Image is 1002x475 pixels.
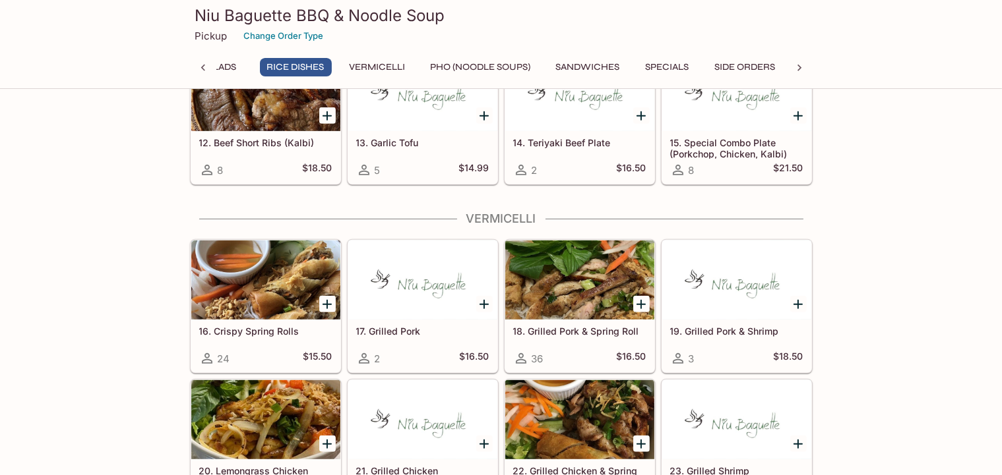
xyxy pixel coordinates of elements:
button: Add 22. Grilled Chicken & Spring Roll [633,435,650,452]
button: Add 17. Grilled Pork [476,296,493,312]
button: Pho (Noodle Soups) [423,58,538,76]
div: 12. Beef Short Ribs (Kalbi) [191,52,340,131]
span: 24 [218,352,230,365]
button: Specials [638,58,697,76]
button: Sandwiches [549,58,627,76]
h4: Vermicelli [190,211,813,226]
button: Add 15. Special Combo Plate (Porkchop, Chicken, Kalbi) [790,107,807,124]
h5: $16.50 [460,350,489,366]
h3: Niu Baguette BBQ & Noodle Soup [195,5,807,26]
a: 13. Garlic Tofu5$14.99 [348,51,498,184]
h5: $16.50 [617,162,646,178]
a: 19. Grilled Pork & Shrimp3$18.50 [662,240,812,373]
h5: $15.50 [303,350,332,366]
button: Salads [190,58,249,76]
div: 21. Grilled Chicken [348,380,497,459]
p: Pickup [195,30,228,42]
a: 14. Teriyaki Beef Plate2$16.50 [505,51,655,184]
button: Add 23. Grilled Shrimp [790,435,807,452]
h5: $18.50 [774,350,803,366]
div: 23. Grilled Shrimp [662,380,811,459]
span: 2 [532,164,538,177]
a: 12. Beef Short Ribs (Kalbi)8$18.50 [191,51,341,184]
button: Add 14. Teriyaki Beef Plate [633,107,650,124]
span: 2 [375,352,381,365]
button: Add 13. Garlic Tofu [476,107,493,124]
button: Change Order Type [238,26,330,46]
button: Vermicelli [342,58,413,76]
button: Add 20. Lemongrass Chicken (Spicy) [319,435,336,452]
span: 8 [218,164,224,177]
h5: $18.50 [303,162,332,178]
button: Add 19. Grilled Pork & Shrimp [790,296,807,312]
a: 16. Crispy Spring Rolls24$15.50 [191,240,341,373]
a: 17. Grilled Pork2$16.50 [348,240,498,373]
div: 14. Teriyaki Beef Plate [505,52,654,131]
div: 22. Grilled Chicken & Spring Roll [505,380,654,459]
span: 5 [375,164,381,177]
button: Add 12. Beef Short Ribs (Kalbi) [319,107,336,124]
h5: 17. Grilled Pork [356,325,489,337]
button: Add 21. Grilled Chicken [476,435,493,452]
div: 18. Grilled Pork & Spring Roll [505,240,654,320]
h5: 14. Teriyaki Beef Plate [513,137,646,148]
div: 15. Special Combo Plate (Porkchop, Chicken, Kalbi) [662,52,811,131]
h5: $14.99 [459,162,489,178]
button: Add 18. Grilled Pork & Spring Roll [633,296,650,312]
span: 36 [532,352,544,365]
h5: 18. Grilled Pork & Spring Roll [513,325,646,337]
h5: $21.50 [774,162,803,178]
h5: 13. Garlic Tofu [356,137,489,148]
button: Add 16. Crispy Spring Rolls [319,296,336,312]
span: 8 [689,164,695,177]
button: Rice Dishes [260,58,332,76]
div: 16. Crispy Spring Rolls [191,240,340,320]
div: 13. Garlic Tofu [348,52,497,131]
h5: $16.50 [617,350,646,366]
div: 17. Grilled Pork [348,240,497,320]
span: 3 [689,352,695,365]
div: 19. Grilled Pork & Shrimp [662,240,811,320]
a: 18. Grilled Pork & Spring Roll36$16.50 [505,240,655,373]
button: Side Orders [708,58,783,76]
h5: 15. Special Combo Plate (Porkchop, Chicken, Kalbi) [670,137,803,159]
a: 15. Special Combo Plate (Porkchop, Chicken, Kalbi)8$21.50 [662,51,812,184]
h5: 16. Crispy Spring Rolls [199,325,332,337]
div: 20. Lemongrass Chicken (Spicy) [191,380,340,459]
h5: 12. Beef Short Ribs (Kalbi) [199,137,332,148]
h5: 19. Grilled Pork & Shrimp [670,325,803,337]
